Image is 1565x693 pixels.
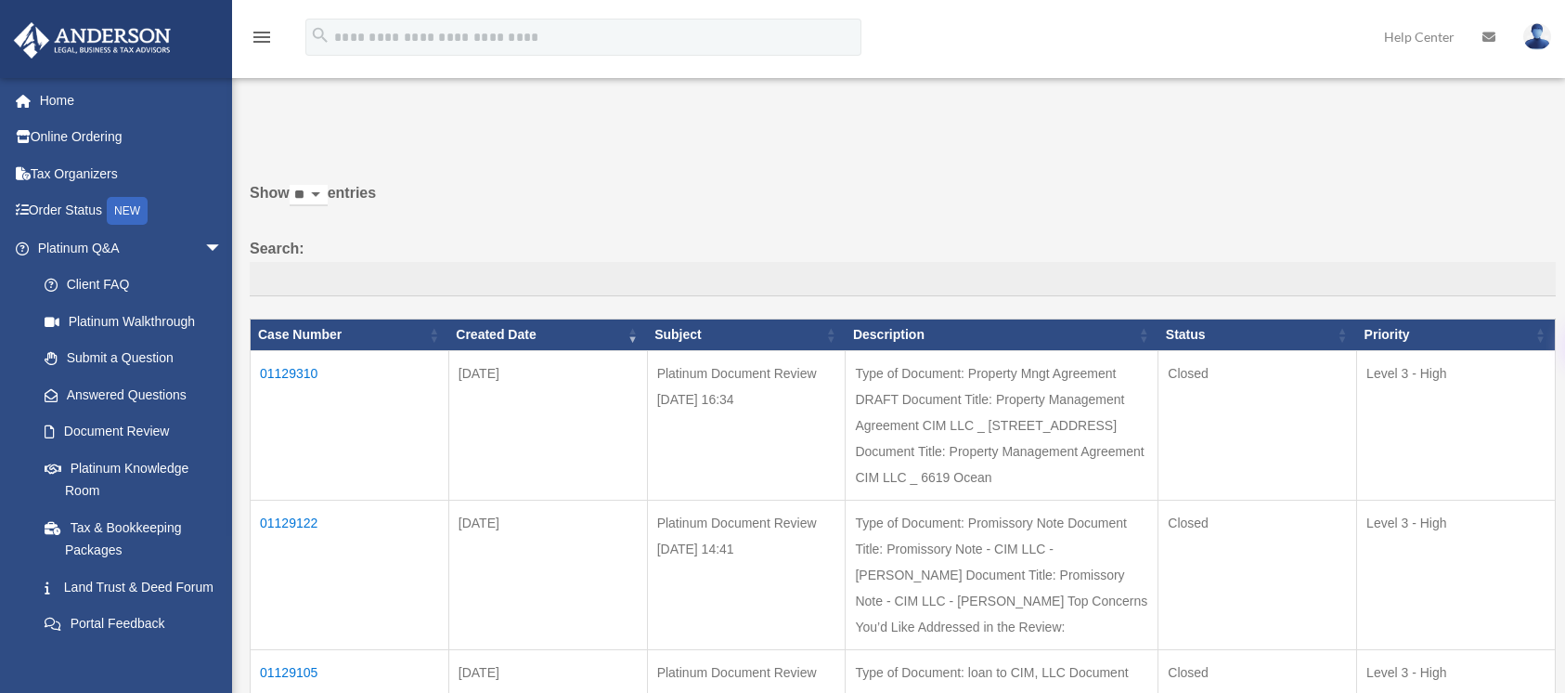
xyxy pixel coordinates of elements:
[251,26,273,48] i: menu
[251,351,449,501] td: 01129310
[647,351,846,501] td: Platinum Document Review [DATE] 16:34
[107,197,148,225] div: NEW
[13,229,241,267] a: Platinum Q&Aarrow_drop_down
[251,501,449,650] td: 01129122
[13,155,251,192] a: Tax Organizers
[26,569,241,606] a: Land Trust & Deed Forum
[647,501,846,650] td: Platinum Document Review [DATE] 14:41
[26,413,241,451] a: Document Review
[251,33,273,48] a: menu
[250,236,1556,297] label: Search:
[26,267,241,304] a: Client FAQ
[250,262,1556,297] input: Search:
[846,351,1158,501] td: Type of Document: Property Mngt Agreement DRAFT Document Title: Property Management Agreement CIM...
[13,119,251,156] a: Online Ordering
[26,303,241,340] a: Platinum Walkthrough
[26,450,241,509] a: Platinum Knowledge Room
[26,376,232,413] a: Answered Questions
[1357,351,1556,501] td: Level 3 - High
[1357,501,1556,650] td: Level 3 - High
[290,185,328,206] select: Showentries
[251,320,449,351] th: Case Number: activate to sort column ascending
[1523,23,1551,50] img: User Pic
[204,229,241,268] span: arrow_drop_down
[26,509,241,569] a: Tax & Bookkeeping Packages
[448,501,647,650] td: [DATE]
[1158,501,1357,650] td: Closed
[1158,320,1357,351] th: Status: activate to sort column ascending
[310,25,330,46] i: search
[13,192,251,230] a: Order StatusNEW
[647,320,846,351] th: Subject: activate to sort column ascending
[13,82,251,119] a: Home
[26,340,241,377] a: Submit a Question
[8,22,176,59] img: Anderson Advisors Platinum Portal
[250,180,1556,225] label: Show entries
[846,320,1158,351] th: Description: activate to sort column ascending
[1158,351,1357,501] td: Closed
[846,501,1158,650] td: Type of Document: Promissory Note Document Title: Promissory Note - CIM LLC - [PERSON_NAME] Docum...
[448,351,647,501] td: [DATE]
[26,606,241,643] a: Portal Feedback
[1357,320,1556,351] th: Priority: activate to sort column ascending
[448,320,647,351] th: Created Date: activate to sort column ascending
